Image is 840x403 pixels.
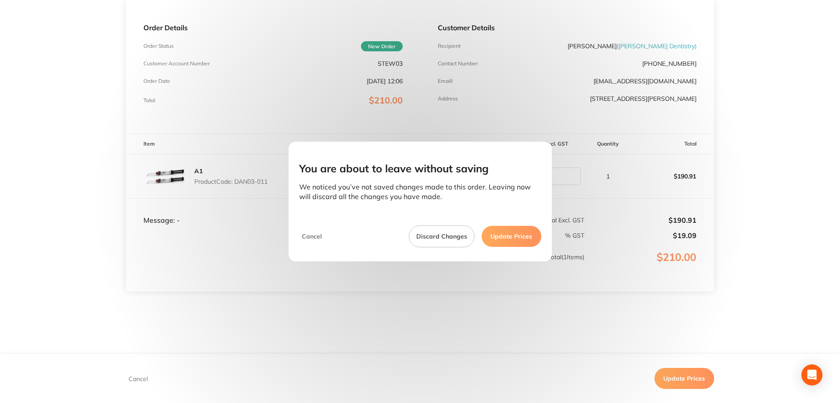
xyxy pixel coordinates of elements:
[482,226,541,247] button: Update Prices
[299,182,541,202] p: We noticed you’ve not saved changes made to this order. Leaving now will discard all the changes ...
[409,225,475,247] button: Discard Changes
[801,364,822,385] div: Open Intercom Messenger
[299,163,489,175] h2: You are about to leave without saving
[299,225,325,247] button: Cancel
